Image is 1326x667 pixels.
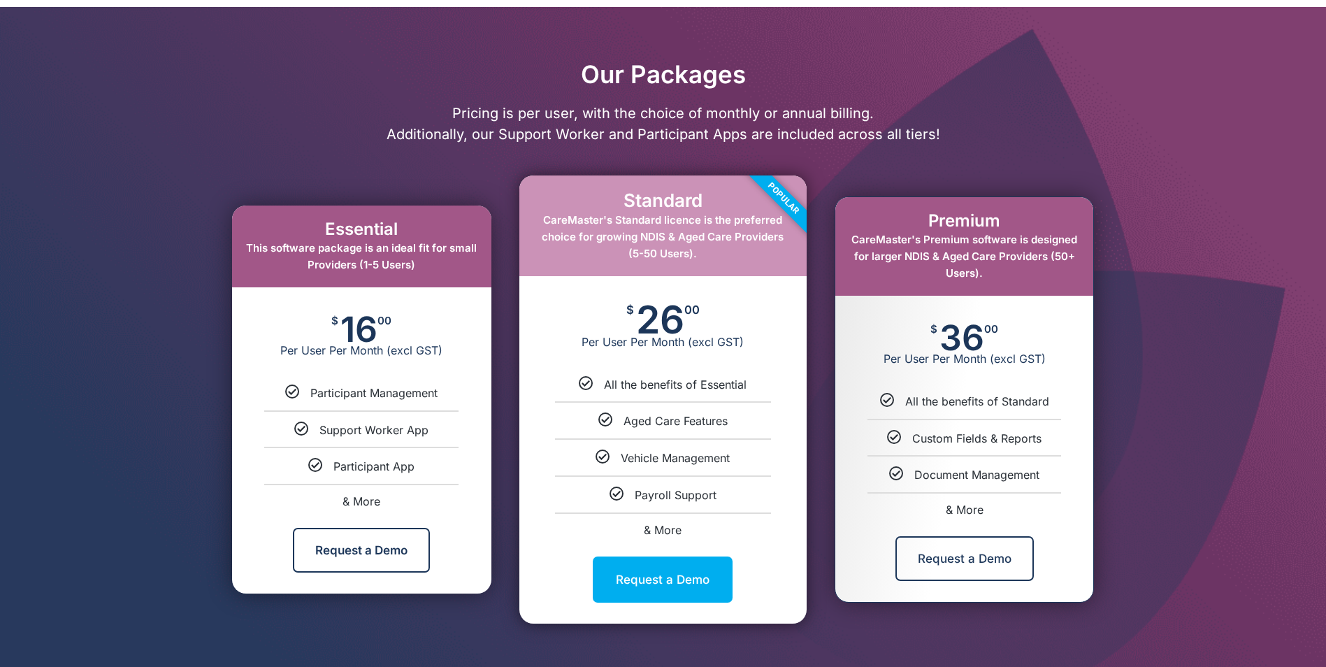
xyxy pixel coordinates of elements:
[905,394,1049,408] span: All the benefits of Standard
[851,233,1077,280] span: CareMaster's Premium software is designed for larger NDIS & Aged Care Providers (50+ Users).
[946,503,983,517] span: & More
[621,451,730,465] span: Vehicle Management
[636,304,684,335] span: 26
[930,324,937,334] span: $
[624,414,728,428] span: Aged Care Features
[593,557,733,603] a: Request a Demo
[914,468,1039,482] span: Document Management
[246,241,477,271] span: This software package is an ideal fit for small Providers (1-5 Users)
[533,189,793,211] h2: Standard
[704,119,863,278] div: Popular
[984,324,998,334] span: 00
[211,103,1116,145] p: Pricing is per user, with the choice of monthly or annual billing. Additionally, our Support Work...
[519,335,807,349] span: Per User Per Month (excl GST)
[849,211,1079,231] h2: Premium
[333,459,415,473] span: Participant App
[211,59,1116,89] h2: Our Packages
[684,304,700,316] span: 00
[644,523,682,537] span: & More
[310,386,438,400] span: Participant Management
[939,324,984,352] span: 36
[377,315,391,326] span: 00
[293,528,430,573] a: Request a Demo
[635,488,716,502] span: Payroll Support
[343,494,380,508] span: & More
[542,213,784,260] span: CareMaster's Standard licence is the preferred choice for growing NDIS & Aged Care Providers (5-5...
[604,378,747,392] span: All the benefits of Essential
[912,431,1042,445] span: Custom Fields & Reports
[331,315,338,326] span: $
[835,352,1093,366] span: Per User Per Month (excl GST)
[626,304,634,316] span: $
[246,220,477,240] h2: Essential
[340,315,377,343] span: 16
[232,343,491,357] span: Per User Per Month (excl GST)
[895,536,1034,581] a: Request a Demo
[319,423,428,437] span: Support Worker App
